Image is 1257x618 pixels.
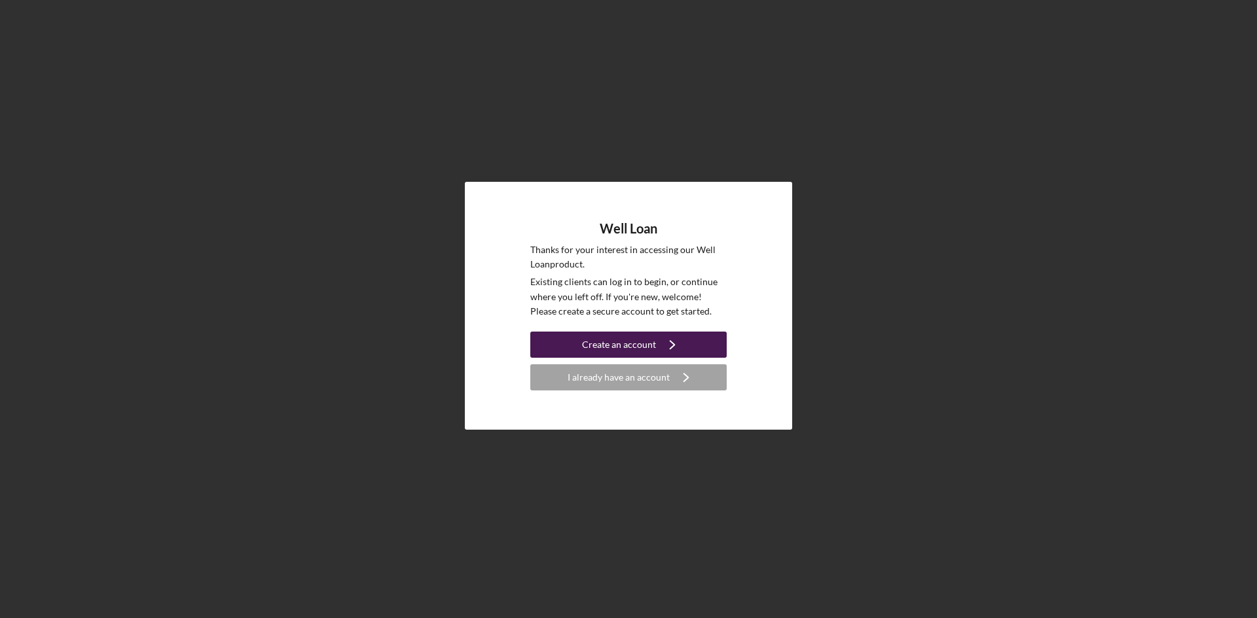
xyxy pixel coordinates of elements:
[530,332,727,361] a: Create an account
[582,332,656,358] div: Create an account
[530,275,727,318] p: Existing clients can log in to begin, or continue where you left off. If you're new, welcome! Ple...
[530,243,727,272] p: Thanks for your interest in accessing our Well Loan product.
[530,364,727,390] button: I already have an account
[600,221,657,236] h4: Well Loan
[568,364,670,390] div: I already have an account
[530,332,727,358] button: Create an account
